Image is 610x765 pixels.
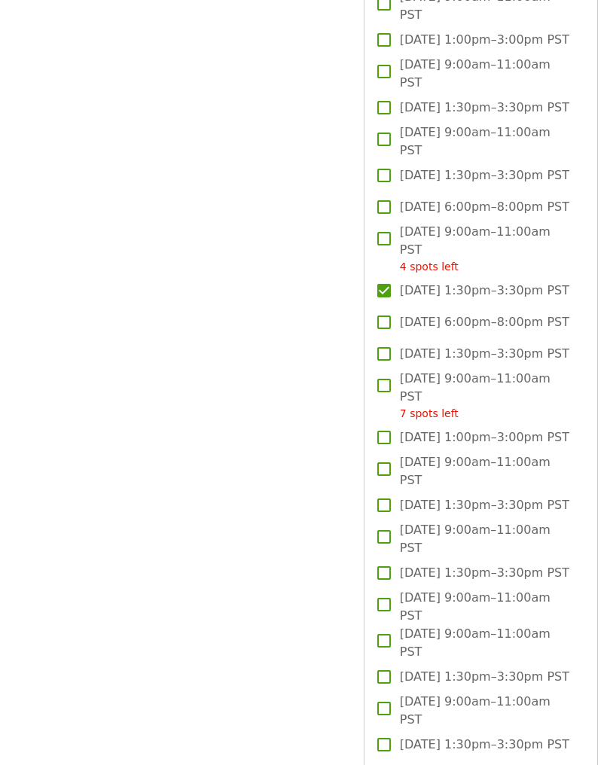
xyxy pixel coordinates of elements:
[400,408,459,420] span: 7 spots left
[400,261,459,273] span: 4 spots left
[400,522,573,558] span: [DATE] 9:00am–11:00am PST
[400,199,569,217] span: [DATE] 6:00pm–8:00pm PST
[400,56,573,93] span: [DATE] 9:00am–11:00am PST
[400,565,569,583] span: [DATE] 1:30pm–3:30pm PST
[400,693,573,730] span: [DATE] 9:00am–11:00am PST
[400,282,569,300] span: [DATE] 1:30pm–3:30pm PST
[400,167,569,185] span: [DATE] 1:30pm–3:30pm PST
[400,454,573,490] span: [DATE] 9:00am–11:00am PST
[400,124,573,160] span: [DATE] 9:00am–11:00am PST
[400,669,569,687] span: [DATE] 1:30pm–3:30pm PST
[400,32,569,50] span: [DATE] 1:00pm–3:00pm PST
[400,429,569,447] span: [DATE] 1:00pm–3:00pm PST
[400,590,573,626] span: [DATE] 9:00am–11:00am PST
[400,314,569,332] span: [DATE] 6:00pm–8:00pm PST
[400,224,573,276] span: [DATE] 9:00am–11:00am PST
[400,497,569,515] span: [DATE] 1:30pm–3:30pm PST
[400,370,573,422] span: [DATE] 9:00am–11:00am PST
[400,626,573,662] span: [DATE] 9:00am–11:00am PST
[400,99,569,117] span: [DATE] 1:30pm–3:30pm PST
[400,346,569,364] span: [DATE] 1:30pm–3:30pm PST
[400,736,569,754] span: [DATE] 1:30pm–3:30pm PST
